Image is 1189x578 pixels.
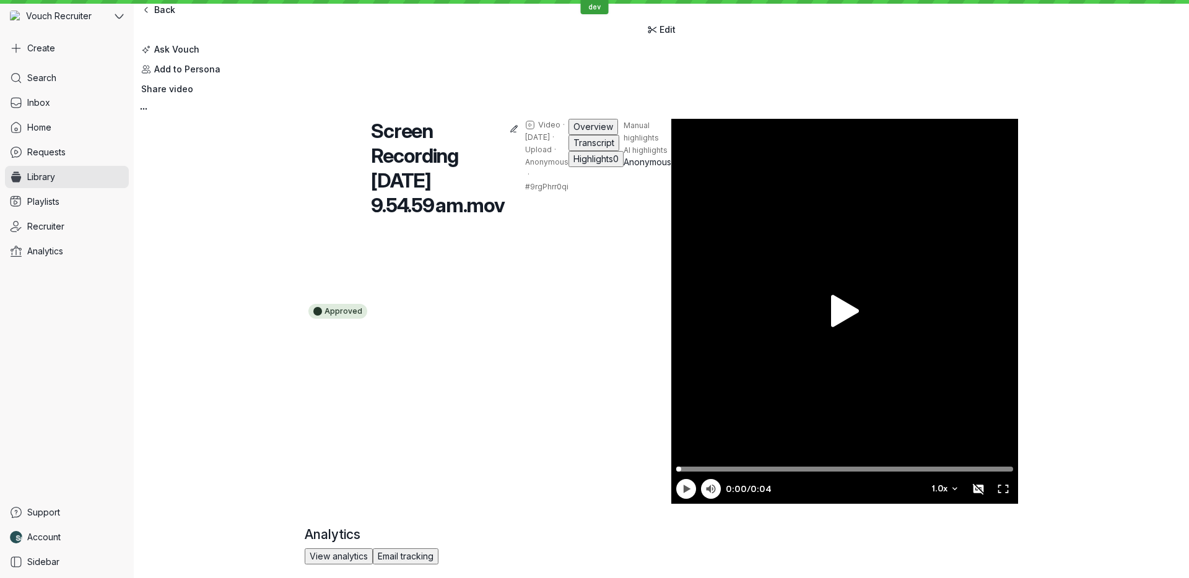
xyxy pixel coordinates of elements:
span: Transcript [573,137,614,148]
div: Vouch Recruiter [5,5,112,27]
span: Requests [27,146,66,158]
a: Support [5,501,129,524]
span: · [550,132,557,142]
button: Approved [305,119,371,504]
a: Home [5,116,129,139]
span: 0 [613,153,619,164]
span: AI highlights [624,145,668,155]
a: Playlists [5,191,129,213]
span: Recruiter [27,220,64,233]
span: Inbox [27,97,50,109]
a: Analytics [5,240,129,262]
span: Playlists [27,196,59,208]
a: Nathan Weinstock avatarAccount [5,526,129,548]
span: · [560,120,567,130]
span: · [552,145,559,155]
button: Edit title [504,119,524,139]
span: Email tracking [378,551,433,561]
a: Library [5,166,129,188]
a: Inbox [5,92,129,114]
span: [DATE] [525,132,550,142]
span: Overview [573,121,613,132]
span: Upload [525,145,552,154]
img: Vouch Recruiter avatar [10,11,21,22]
span: Back [154,4,175,16]
button: More actions [134,99,154,119]
span: Video [538,120,560,130]
span: Support [27,506,60,519]
span: Ask Vouch [154,43,199,56]
span: Search [27,72,56,84]
span: Library [27,171,55,183]
span: Screen Recording [DATE] 9.54.59 am.mov [371,119,504,217]
button: Ask Vouch [134,40,207,59]
a: Requests [5,141,129,163]
span: Sidebar [27,556,59,568]
a: Sidebar [5,551,129,573]
img: Nathan Weinstock avatar [10,531,22,543]
a: Edit [134,20,1189,40]
button: Vouch Recruiter avatarVouch Recruiter [5,5,129,27]
button: Add to Persona [134,59,228,79]
span: Manual highlights [624,121,659,142]
span: Account [27,531,61,543]
span: Edit [660,24,676,36]
a: Recruiter [5,215,129,238]
h2: Analytics [305,528,632,541]
button: Share video [134,79,201,99]
span: Analytics [27,245,63,257]
span: View analytics [310,551,368,561]
span: Home [27,121,51,134]
div: Approved [308,304,367,319]
span: Vouch Recruiter [26,10,92,22]
span: Share video [141,83,193,95]
span: Anonymous [525,157,568,166]
span: Highlights [573,153,613,164]
button: Create [5,37,129,59]
span: #9rgPhrr0qi [525,182,568,191]
span: · [525,170,532,179]
span: Create [27,42,55,54]
span: Anonymous [624,157,671,167]
span: Add to Persona [154,63,220,75]
a: Search [5,67,129,89]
